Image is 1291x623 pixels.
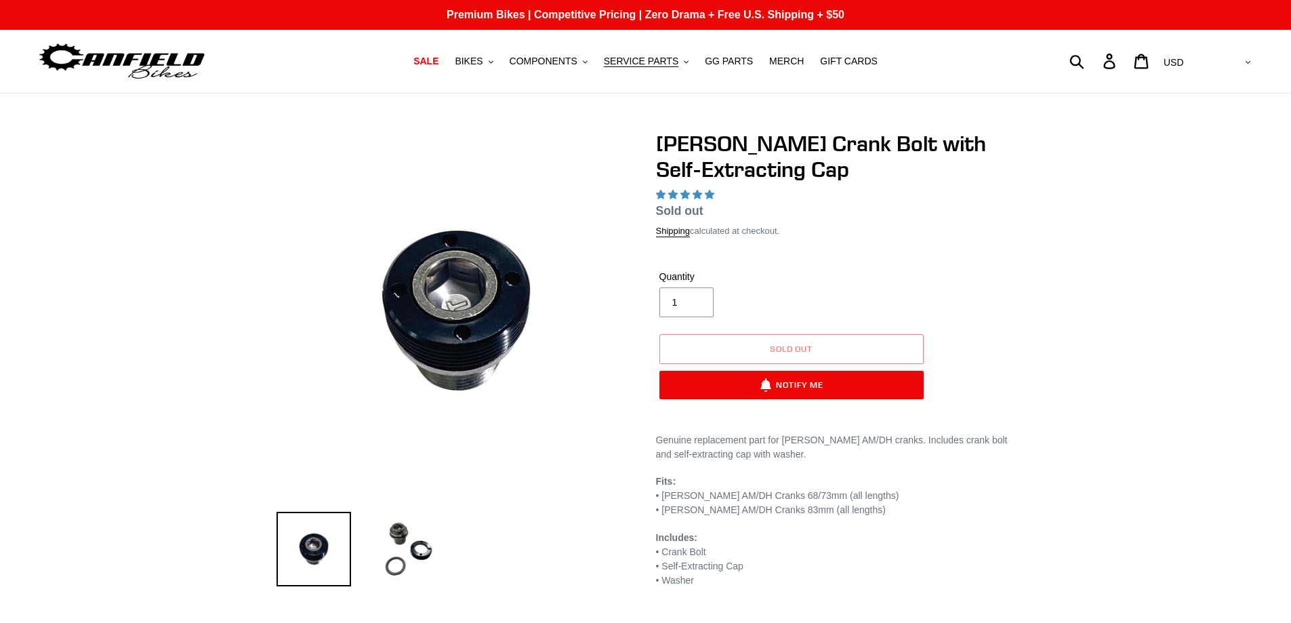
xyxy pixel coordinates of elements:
[769,56,804,67] span: MERCH
[1077,46,1111,76] input: Search
[656,504,886,515] span: • [PERSON_NAME] AM/DH Cranks 83mm (all lengths)
[659,334,924,364] button: Sold out
[510,56,577,67] span: COMPONENTS
[705,56,753,67] span: GG PARTS
[276,512,351,586] img: Load image into Gallery viewer, Canfield Crank Bolt with Self-Extracting Cap
[597,52,695,71] button: SERVICE PARTS
[656,433,1015,462] p: Genuine replacement part for [PERSON_NAME] AM/DH cranks. Includes crank bolt and self-extracting ...
[656,532,743,586] span: • Crank Bolt • Self-Extracting Cap • Washer
[656,475,1015,517] p: • [PERSON_NAME] AM/DH Cranks 68/73mm (all lengths)
[455,56,483,67] span: BIKES
[820,56,878,67] span: GIFT CARDS
[656,532,697,543] strong: Includes:
[656,131,1015,183] h1: [PERSON_NAME] Crank Bolt with Self-Extracting Cap
[770,344,813,354] span: Sold out
[503,52,594,71] button: COMPONENTS
[656,226,691,237] a: Shipping
[371,512,446,586] img: Load image into Gallery viewer, Canfield Crank Bolt with Self-Extracting Cap
[762,52,811,71] a: MERCH
[698,52,760,71] a: GG PARTS
[448,52,499,71] button: BIKES
[407,52,445,71] a: SALE
[656,204,703,218] span: Sold out
[813,52,884,71] a: GIFT CARDS
[413,56,438,67] span: SALE
[656,224,1015,238] div: calculated at checkout.
[659,371,924,399] button: Notify Me
[37,40,207,83] img: Canfield Bikes
[656,189,717,200] span: 5.00 stars
[656,476,676,487] strong: Fits:
[604,56,678,67] span: SERVICE PARTS
[659,270,788,284] label: Quantity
